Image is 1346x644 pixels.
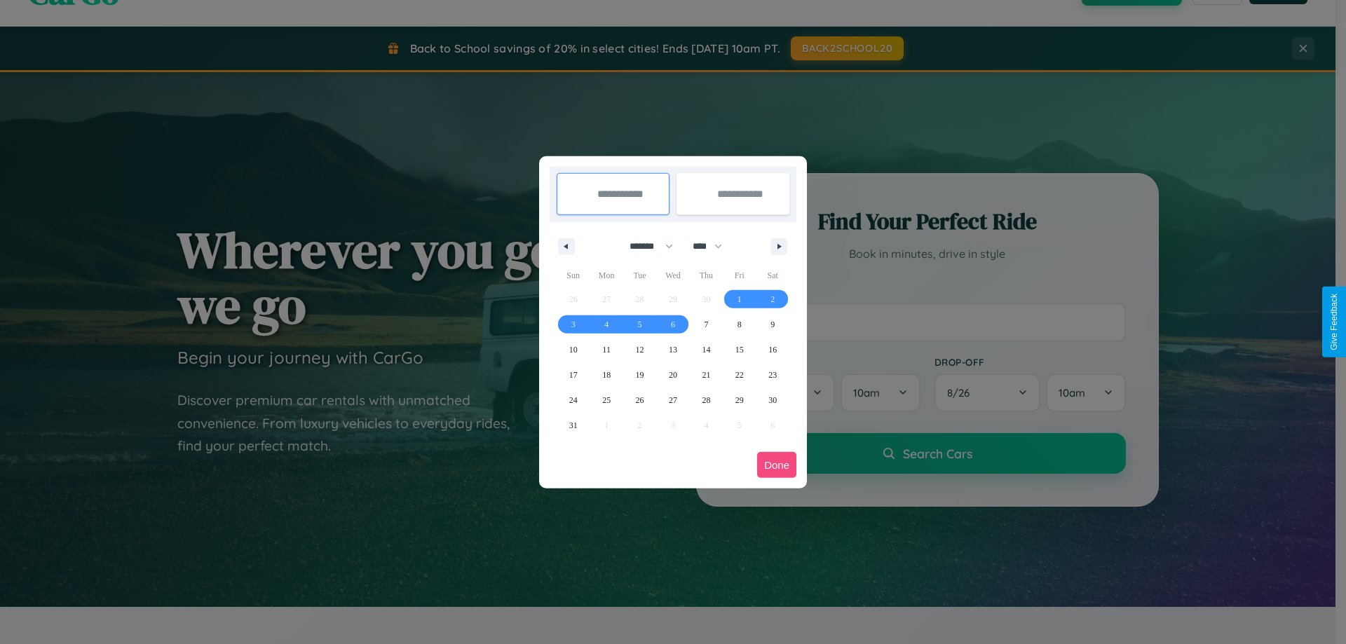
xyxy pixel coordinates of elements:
button: 25 [590,388,623,413]
span: Fri [723,264,756,287]
button: 15 [723,337,756,362]
span: 8 [737,312,742,337]
button: 2 [756,287,789,312]
button: 10 [557,337,590,362]
span: 3 [571,312,576,337]
div: Give Feedback [1329,294,1339,350]
span: 7 [704,312,708,337]
button: 22 [723,362,756,388]
button: 7 [690,312,723,337]
span: Thu [690,264,723,287]
button: 12 [623,337,656,362]
button: 20 [656,362,689,388]
span: 12 [636,337,644,362]
span: 17 [569,362,578,388]
span: 31 [569,413,578,438]
button: 23 [756,362,789,388]
button: 4 [590,312,623,337]
span: Tue [623,264,656,287]
button: 26 [623,388,656,413]
button: 29 [723,388,756,413]
button: 24 [557,388,590,413]
span: 28 [702,388,710,413]
span: 27 [669,388,677,413]
span: 16 [768,337,777,362]
span: 24 [569,388,578,413]
button: 16 [756,337,789,362]
span: 23 [768,362,777,388]
span: 29 [735,388,744,413]
span: 19 [636,362,644,388]
span: 5 [638,312,642,337]
button: 30 [756,388,789,413]
span: 13 [669,337,677,362]
button: 21 [690,362,723,388]
button: 31 [557,413,590,438]
button: 8 [723,312,756,337]
span: 2 [770,287,775,312]
button: 13 [656,337,689,362]
span: Mon [590,264,623,287]
button: 14 [690,337,723,362]
span: 11 [602,337,611,362]
button: 27 [656,388,689,413]
span: 1 [737,287,742,312]
span: Wed [656,264,689,287]
span: 22 [735,362,744,388]
button: 11 [590,337,623,362]
button: 28 [690,388,723,413]
span: 20 [669,362,677,388]
span: 6 [671,312,675,337]
span: 26 [636,388,644,413]
span: 15 [735,337,744,362]
span: 4 [604,312,609,337]
span: 30 [768,388,777,413]
button: 17 [557,362,590,388]
button: 1 [723,287,756,312]
span: 25 [602,388,611,413]
button: 3 [557,312,590,337]
span: 21 [702,362,710,388]
button: 5 [623,312,656,337]
button: 19 [623,362,656,388]
span: Sun [557,264,590,287]
button: 18 [590,362,623,388]
button: 6 [656,312,689,337]
button: 9 [756,312,789,337]
button: Done [757,452,796,478]
span: 10 [569,337,578,362]
span: 18 [602,362,611,388]
span: 14 [702,337,710,362]
span: 9 [770,312,775,337]
span: Sat [756,264,789,287]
